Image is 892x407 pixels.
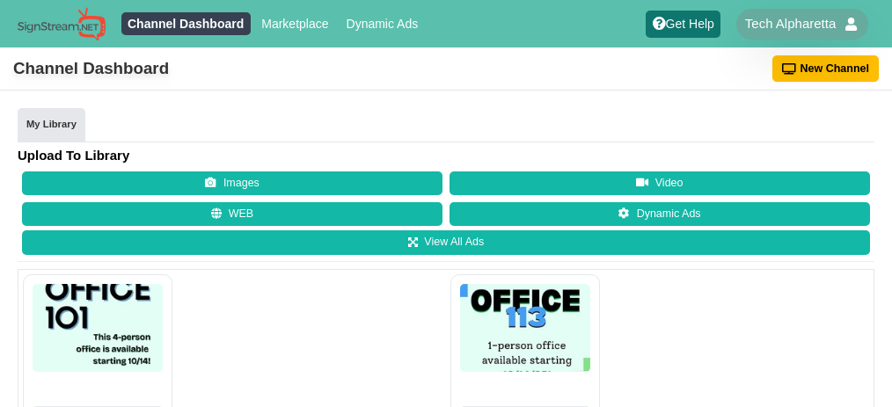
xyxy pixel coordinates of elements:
span: Tech Alpharetta [745,15,836,33]
h4: Upload To Library [18,147,874,164]
button: WEB [22,202,442,227]
div: Channel Dashboard [13,55,169,84]
a: Dynamic Ads [340,12,425,35]
img: P250x250 image processing20251003 1793698 1hmxf5y [33,284,163,372]
button: Video [450,171,870,196]
a: My Library [18,108,85,143]
a: Marketplace [255,12,335,35]
a: Channel Dashboard [121,12,251,35]
button: New Channel [772,55,880,82]
a: Get Help [646,11,720,38]
a: View All Ads [22,230,870,255]
img: Sign Stream.NET [18,7,106,41]
a: Dynamic Ads [450,202,870,227]
img: P250x250 image processing20250924 1793698 8o04i5 [460,284,590,372]
button: Images [22,171,442,196]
